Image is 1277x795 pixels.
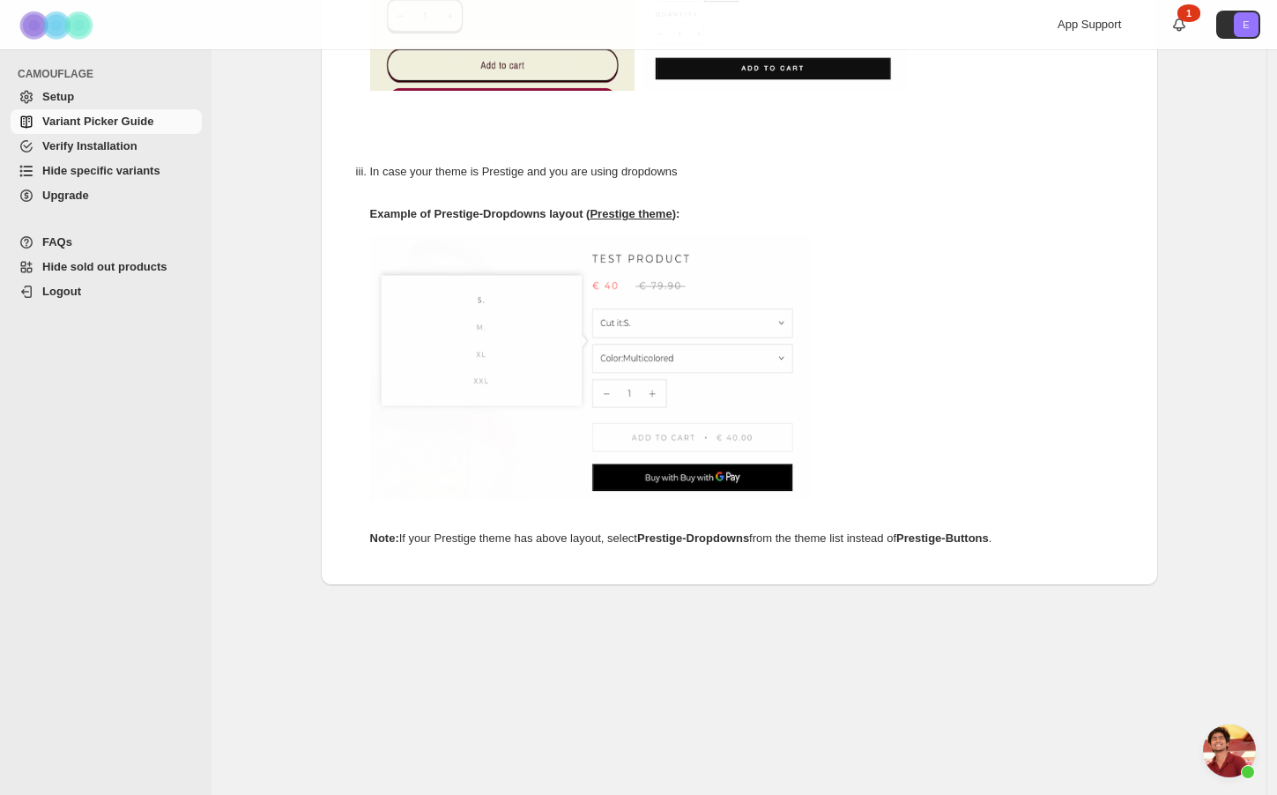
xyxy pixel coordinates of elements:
[896,531,989,545] strong: Prestige-Buttons
[370,517,1144,560] p: If your Prestige theme has above layout, select from the theme list instead of .
[42,189,89,202] span: Upgrade
[11,134,202,159] a: Verify Installation
[1234,12,1258,37] span: Avatar with initials E
[42,164,160,177] span: Hide specific variants
[42,115,153,128] span: Variant Picker Guide
[14,1,102,49] img: Camouflage
[1177,4,1200,22] div: 1
[1243,19,1249,30] text: E
[11,159,202,183] a: Hide specific variants
[370,235,811,500] img: camouflage-swatch-popover
[370,531,399,545] strong: Note:
[11,85,202,109] a: Setup
[11,230,202,255] a: FAQs
[42,235,72,249] span: FAQs
[370,151,1144,193] p: In case your theme is Prestige and you are using dropdowns
[1203,724,1256,777] a: Open chat
[42,90,74,103] span: Setup
[1216,11,1260,39] button: Avatar with initials E
[11,279,202,304] a: Logout
[11,183,202,208] a: Upgrade
[370,207,680,220] strong: Example of Prestige-Dropdowns layout ( ):
[1170,16,1188,33] a: 1
[1058,18,1121,31] span: App Support
[42,139,137,152] span: Verify Installation
[637,531,749,545] strong: Prestige-Dropdowns
[11,109,202,134] a: Variant Picker Guide
[11,255,202,279] a: Hide sold out products
[42,260,167,273] span: Hide sold out products
[18,67,203,81] span: CAMOUFLAGE
[590,207,672,220] span: Prestige theme
[42,285,81,298] span: Logout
